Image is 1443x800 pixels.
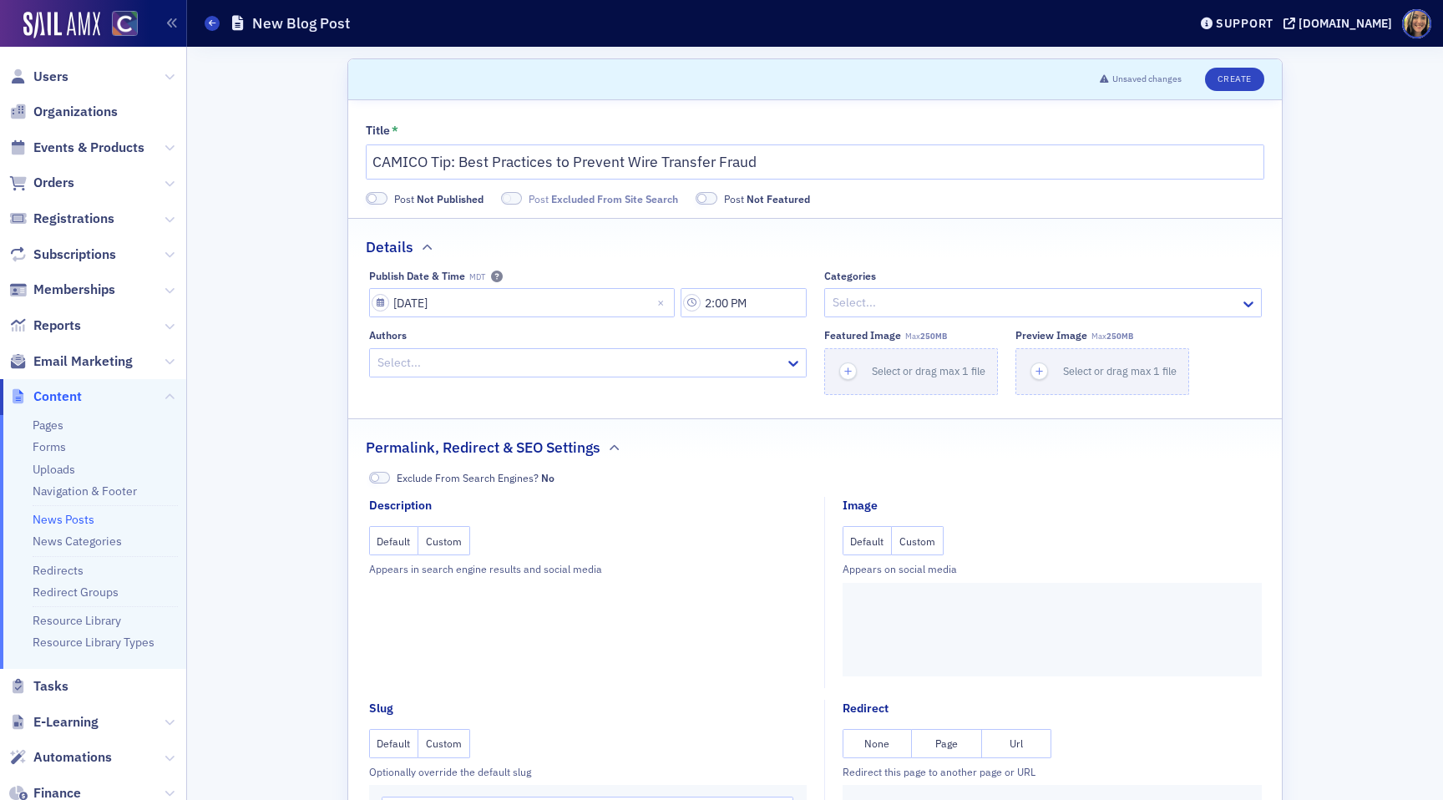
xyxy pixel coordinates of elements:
[541,471,554,484] span: No
[9,210,114,228] a: Registrations
[872,364,985,377] span: Select or drag max 1 file
[824,348,998,395] button: Select or drag max 1 file
[33,439,66,454] a: Forms
[33,418,63,433] a: Pages
[392,124,398,136] abbr: This field is required
[366,124,390,139] div: Title
[696,192,717,205] span: Not Featured
[417,192,484,205] span: Not Published
[33,316,81,335] span: Reports
[33,352,133,371] span: Email Marketing
[1091,331,1133,342] span: Max
[9,174,74,192] a: Orders
[33,713,99,732] span: E-Learning
[824,329,901,342] div: Featured Image
[1015,329,1087,342] div: Preview image
[9,387,82,406] a: Content
[905,331,947,342] span: Max
[843,764,1262,779] div: Redirect this page to another page or URL
[369,700,393,717] div: Slug
[1402,9,1431,38] span: Profile
[1284,18,1398,29] button: [DOMAIN_NAME]
[366,192,387,205] span: Not Published
[920,331,947,342] span: 250MB
[843,497,878,514] div: Image
[369,472,391,484] span: No
[9,677,68,696] a: Tasks
[369,764,807,779] div: Optionally override the default slug
[369,288,675,317] input: MM/DD/YYYY
[33,613,121,628] a: Resource Library
[9,281,115,299] a: Memberships
[100,11,138,39] a: View Homepage
[9,713,99,732] a: E-Learning
[33,281,115,299] span: Memberships
[33,103,118,121] span: Organizations
[366,236,413,258] h2: Details
[724,191,810,206] span: Post
[112,11,138,37] img: SailAMX
[1205,68,1264,91] button: Create
[1063,364,1177,377] span: Select or drag max 1 file
[33,585,119,600] a: Redirect Groups
[747,192,810,205] span: Not Featured
[529,191,678,206] span: Post
[9,352,133,371] a: Email Marketing
[33,174,74,192] span: Orders
[369,497,432,514] div: Description
[33,484,137,499] a: Navigation & Footer
[1106,331,1133,342] span: 250MB
[33,534,122,549] a: News Categories
[33,462,75,477] a: Uploads
[9,139,144,157] a: Events & Products
[369,526,419,555] button: Default
[394,191,484,206] span: Post
[33,748,112,767] span: Automations
[551,192,678,205] span: Excluded From Site Search
[843,729,913,758] button: None
[369,270,465,282] div: Publish Date & Time
[892,526,944,555] button: Custom
[681,288,807,317] input: 00:00 AM
[843,526,893,555] button: Default
[33,512,94,527] a: News Posts
[33,246,116,264] span: Subscriptions
[369,729,419,758] button: Default
[397,470,554,485] span: Exclude From Search Engines?
[9,748,112,767] a: Automations
[369,329,407,342] div: Authors
[9,316,81,335] a: Reports
[469,272,485,282] span: MDT
[33,387,82,406] span: Content
[1299,16,1392,31] div: [DOMAIN_NAME]
[9,68,68,86] a: Users
[1015,348,1189,395] button: Select or drag max 1 file
[33,68,68,86] span: Users
[843,700,889,717] div: Redirect
[501,192,523,205] span: Excluded From Site Search
[652,288,675,317] button: Close
[23,12,100,38] img: SailAMX
[1112,73,1182,86] span: Unsaved changes
[9,103,118,121] a: Organizations
[824,270,876,282] div: Categories
[418,729,470,758] button: Custom
[912,729,982,758] button: Page
[33,677,68,696] span: Tasks
[9,246,116,264] a: Subscriptions
[843,561,1262,576] div: Appears on social media
[33,563,84,578] a: Redirects
[33,210,114,228] span: Registrations
[252,13,350,33] h1: New Blog Post
[418,526,470,555] button: Custom
[982,729,1052,758] button: Url
[1216,16,1273,31] div: Support
[369,561,807,576] div: Appears in search engine results and social media
[33,139,144,157] span: Events & Products
[33,635,154,650] a: Resource Library Types
[366,437,600,458] h2: Permalink, Redirect & SEO Settings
